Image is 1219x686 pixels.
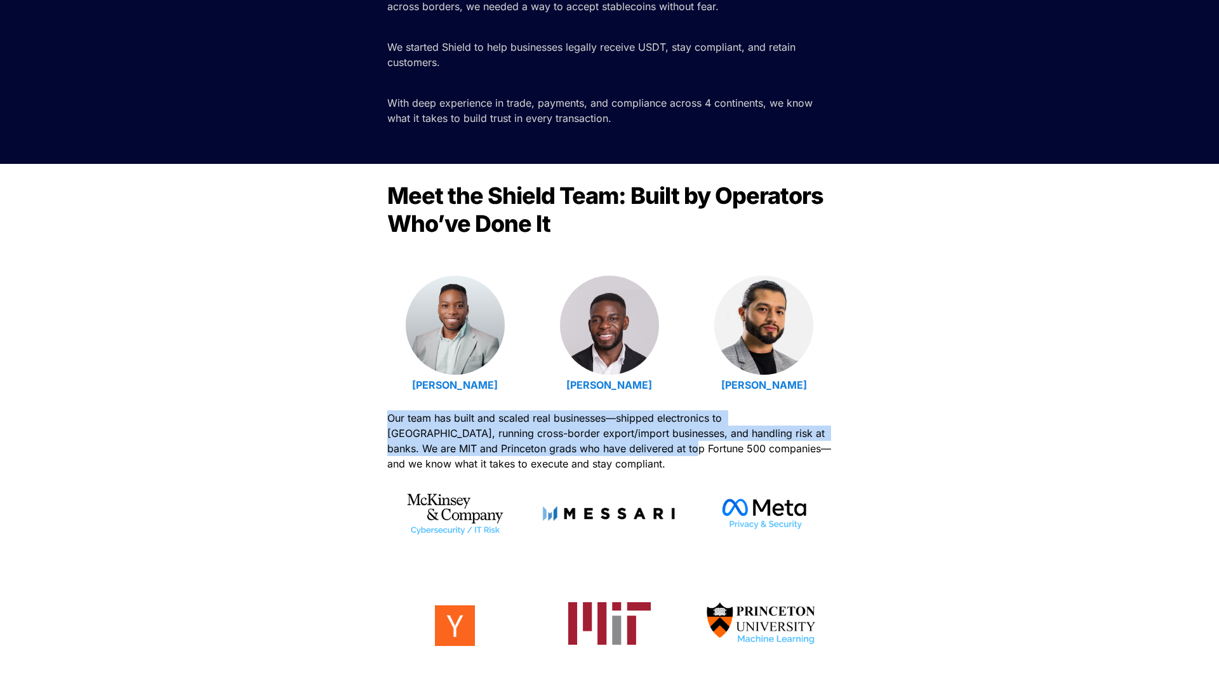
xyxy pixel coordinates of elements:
a: [PERSON_NAME] [721,379,807,391]
a: [PERSON_NAME] [412,379,498,391]
span: With deep experience in trade, payments, and compliance across 4 continents, we know what it take... [387,97,816,124]
span: We started Shield to help businesses legally receive USDT, stay compliant, and retain customers. [387,41,799,69]
a: [PERSON_NAME] [566,379,652,391]
span: Meet the Shield Team: Built by Operators Who’ve Done It [387,182,828,238]
span: Our team has built and scaled real businesses—shipped electronics to [GEOGRAPHIC_DATA], running c... [387,412,834,470]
